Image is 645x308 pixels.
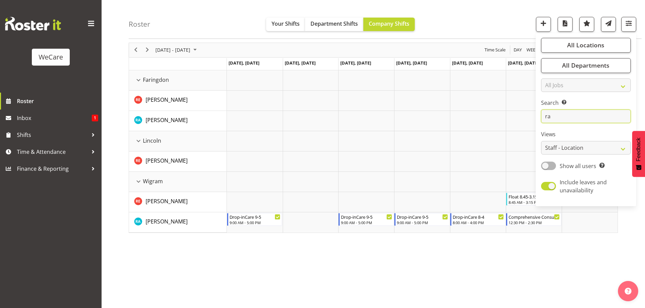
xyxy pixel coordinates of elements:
[525,46,539,54] button: Timeline Week
[541,110,631,123] input: Search
[143,76,169,84] span: Faringdon
[155,46,191,54] span: [DATE] - [DATE]
[341,213,392,220] div: Drop-inCare 9-5
[483,46,507,54] button: Time Scale
[146,197,188,205] a: [PERSON_NAME]
[513,46,522,54] span: Day
[513,46,523,54] button: Timeline Day
[632,131,645,177] button: Feedback - Show survey
[541,38,631,53] button: All Locations
[340,60,371,66] span: [DATE], [DATE]
[146,96,188,104] a: [PERSON_NAME]
[305,18,363,31] button: Department Shifts
[508,60,539,66] span: [DATE], [DATE]
[341,220,392,225] div: 9:00 AM - 5:00 PM
[146,197,188,205] span: [PERSON_NAME]
[129,212,227,233] td: Rachna Anderson resource
[396,60,427,66] span: [DATE], [DATE]
[509,220,560,225] div: 12:30 PM - 2:30 PM
[453,213,504,220] div: Drop-inCare 8-4
[146,116,188,124] a: [PERSON_NAME]
[143,137,161,145] span: Lincoln
[526,46,539,54] span: Week
[129,91,227,111] td: Rachel Els resource
[229,60,259,66] span: [DATE], [DATE]
[484,46,506,54] span: Time Scale
[625,288,631,294] img: help-xxl-2.png
[369,20,409,27] span: Company Shifts
[536,17,551,32] button: Add a new shift
[453,220,504,225] div: 8:00 AM - 4:00 PM
[17,96,98,106] span: Roster
[146,157,188,165] a: [PERSON_NAME]
[397,213,448,220] div: Drop-inCare 9-5
[143,177,163,185] span: Wigram
[394,213,450,226] div: Rachna Anderson"s event - Drop-inCare 9-5 Begin From Thursday, August 21, 2025 at 9:00:00 AM GMT+...
[129,70,227,91] td: Faringdon resource
[397,220,448,225] div: 9:00 AM - 5:00 PM
[541,131,631,139] label: Views
[143,46,152,54] button: Next
[142,43,153,57] div: next period
[129,111,227,131] td: Rachna Anderson resource
[129,131,227,151] td: Lincoln resource
[363,18,415,31] button: Company Shifts
[92,115,98,121] span: 1
[266,18,305,31] button: Your Shifts
[601,17,616,32] button: Send a list of all shifts for the selected filtered period to all rostered employees.
[541,58,631,73] button: All Departments
[129,192,227,212] td: Rachel Els resource
[509,199,560,205] div: 8:45 AM - 3:15 PM
[129,151,227,172] td: Rachel Els resource
[17,147,88,157] span: Time & Attendance
[509,213,560,220] div: Comprehensive Consult
[509,193,560,200] div: Float 8.45-3.15
[129,20,150,28] h4: Roster
[272,20,300,27] span: Your Shifts
[227,213,282,226] div: Rachna Anderson"s event - Drop-inCare 9-5 Begin From Monday, August 18, 2025 at 9:00:00 AM GMT+12...
[339,213,394,226] div: Rachna Anderson"s event - Drop-inCare 9-5 Begin From Wednesday, August 20, 2025 at 9:00:00 AM GMT...
[558,17,573,32] button: Download a PDF of the roster according to the set date range.
[567,41,604,49] span: All Locations
[452,60,483,66] span: [DATE], [DATE]
[506,193,561,206] div: Rachel Els"s event - Float 8.45-3.15 Begin From Saturday, August 23, 2025 at 8:45:00 AM GMT+12:00...
[129,172,227,192] td: Wigram resource
[621,17,636,32] button: Filter Shifts
[541,99,631,107] label: Search
[153,43,201,57] div: August 18 - 24, 2025
[17,113,92,123] span: Inbox
[130,43,142,57] div: previous period
[154,46,200,54] button: August 2025
[146,217,188,226] a: [PERSON_NAME]
[560,179,607,194] span: Include leaves and unavailability
[579,17,594,32] button: Highlight an important date within the roster.
[227,70,618,233] table: Timeline Week of August 18, 2025
[17,130,88,140] span: Shifts
[39,52,63,62] div: WeCare
[310,20,358,27] span: Department Shifts
[129,43,618,233] div: Timeline Week of August 18, 2025
[5,17,61,30] img: Rosterit website logo
[17,164,88,174] span: Finance & Reporting
[230,213,281,220] div: Drop-inCare 9-5
[506,213,561,226] div: Rachna Anderson"s event - Comprehensive Consult Begin From Saturday, August 23, 2025 at 12:30:00 ...
[560,162,596,170] span: Show all users
[131,46,141,54] button: Previous
[285,60,316,66] span: [DATE], [DATE]
[450,213,506,226] div: Rachna Anderson"s event - Drop-inCare 8-4 Begin From Friday, August 22, 2025 at 8:00:00 AM GMT+12...
[562,62,609,70] span: All Departments
[230,220,281,225] div: 9:00 AM - 5:00 PM
[636,138,642,161] span: Feedback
